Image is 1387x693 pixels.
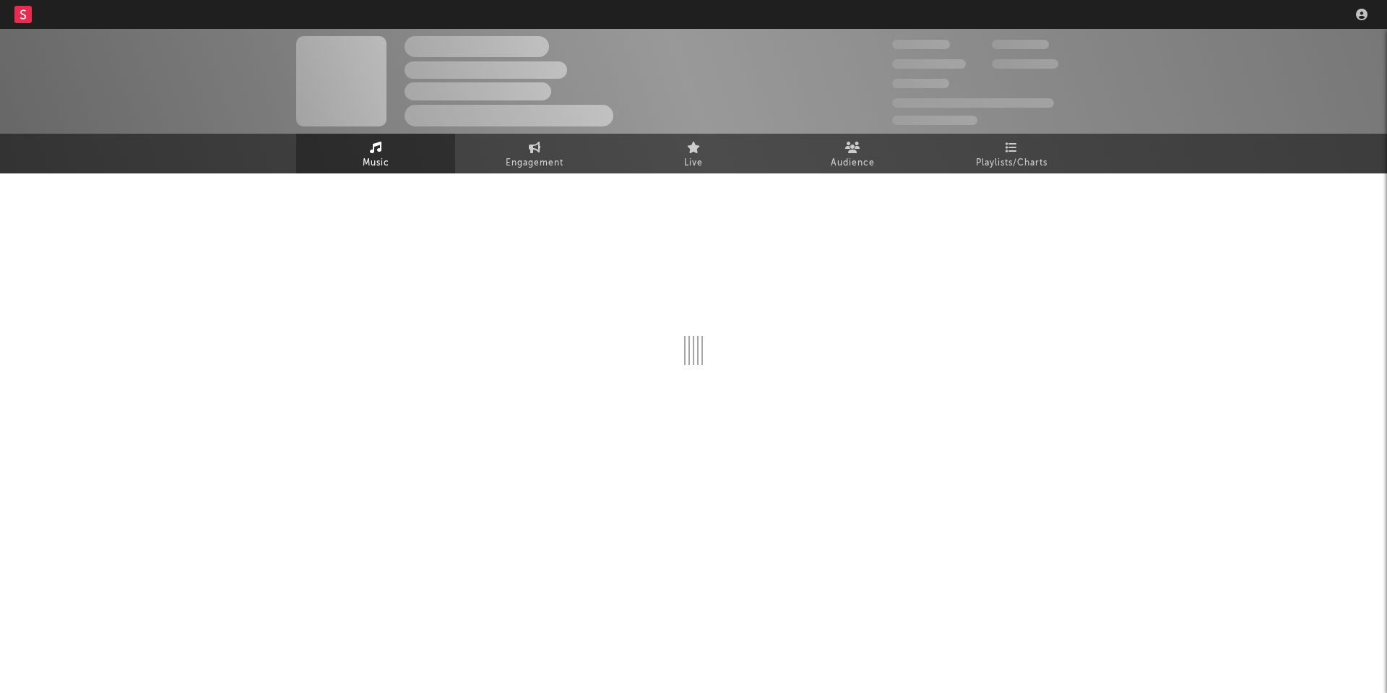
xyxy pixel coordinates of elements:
[992,40,1049,49] span: 100,000
[363,155,389,172] span: Music
[506,155,563,172] span: Engagement
[976,155,1047,172] span: Playlists/Charts
[831,155,875,172] span: Audience
[892,116,977,125] span: Jump Score: 85.0
[296,134,455,173] a: Music
[455,134,614,173] a: Engagement
[773,134,932,173] a: Audience
[614,134,773,173] a: Live
[892,59,966,69] span: 50,000,000
[992,59,1058,69] span: 1,000,000
[684,155,703,172] span: Live
[932,134,1091,173] a: Playlists/Charts
[892,40,950,49] span: 300,000
[892,79,949,88] span: 100,000
[892,98,1054,108] span: 50,000,000 Monthly Listeners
